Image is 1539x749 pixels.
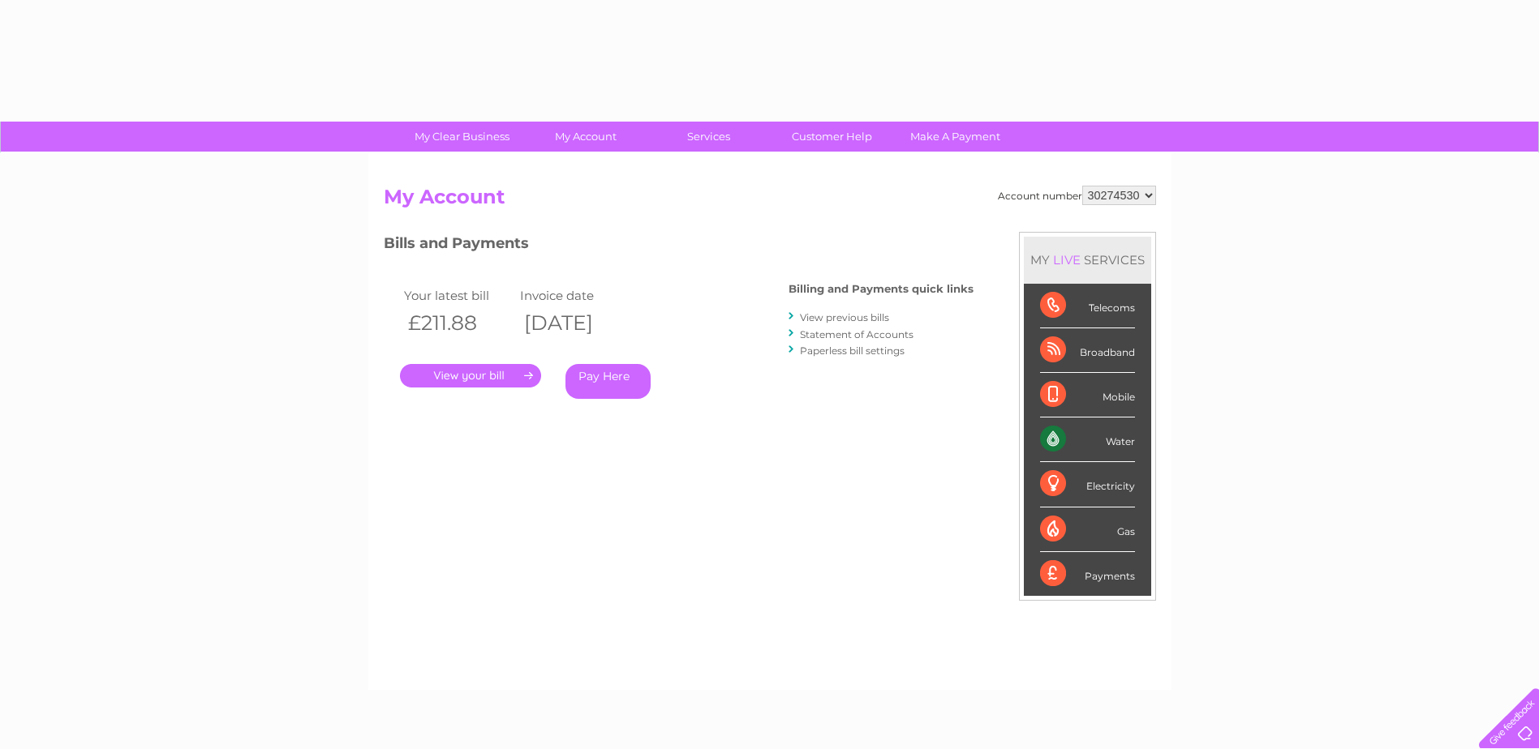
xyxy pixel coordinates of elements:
[1024,237,1151,283] div: MY SERVICES
[800,311,889,323] a: View previous bills
[516,306,633,340] th: [DATE]
[888,122,1022,152] a: Make A Payment
[384,186,1156,216] h2: My Account
[642,122,776,152] a: Services
[789,283,974,295] h4: Billing and Payments quick links
[800,345,905,357] a: Paperless bill settings
[1040,328,1135,373] div: Broadband
[1040,507,1135,552] div: Gas
[1040,284,1135,328] div: Telecoms
[1040,373,1135,417] div: Mobile
[1040,462,1135,507] div: Electricity
[998,186,1156,205] div: Account number
[516,285,633,306] td: Invoice date
[1040,417,1135,462] div: Water
[800,328,914,340] a: Statement of Accounts
[400,306,517,340] th: £211.88
[518,122,652,152] a: My Account
[384,232,974,260] h3: Bills and Payments
[395,122,529,152] a: My Clear Business
[1040,552,1135,596] div: Payments
[1050,252,1084,267] div: LIVE
[565,364,651,399] a: Pay Here
[400,364,541,387] a: .
[400,285,517,306] td: Your latest bill
[765,122,899,152] a: Customer Help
